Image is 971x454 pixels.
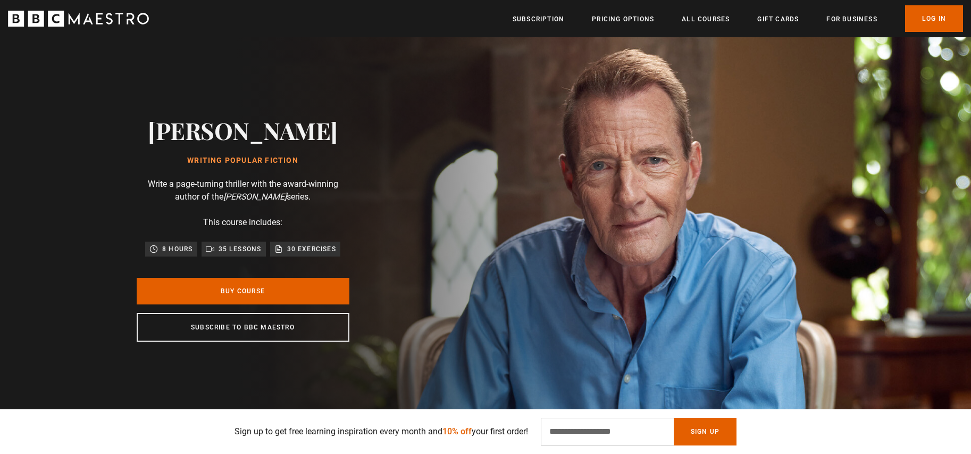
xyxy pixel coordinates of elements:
a: Pricing Options [592,14,654,24]
nav: Primary [513,5,963,32]
h2: [PERSON_NAME] [148,117,338,144]
p: 35 lessons [219,244,262,254]
a: Subscription [513,14,564,24]
svg: BBC Maestro [8,11,149,27]
button: Sign Up [674,418,736,445]
p: Sign up to get free learning inspiration every month and your first order! [235,425,528,438]
h1: Writing Popular Fiction [148,156,338,165]
a: Gift Cards [757,14,799,24]
a: For business [826,14,877,24]
span: 10% off [442,426,472,436]
p: 8 hours [162,244,192,254]
a: Log In [905,5,963,32]
a: Subscribe to BBC Maestro [137,313,349,342]
a: Buy Course [137,278,349,304]
p: Write a page-turning thriller with the award-winning author of the series. [137,178,349,203]
a: All Courses [682,14,730,24]
p: This course includes: [203,216,282,229]
i: [PERSON_NAME] [223,192,287,202]
p: 30 exercises [287,244,336,254]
